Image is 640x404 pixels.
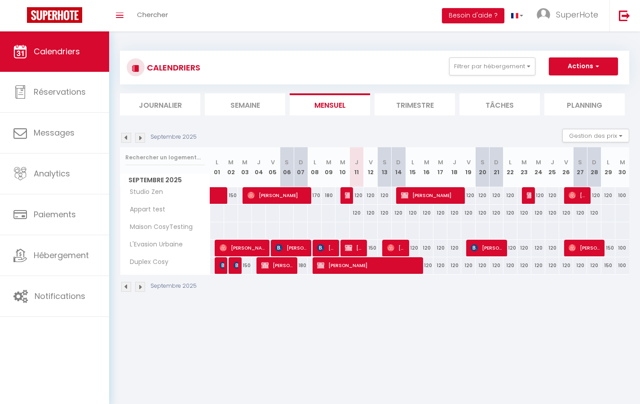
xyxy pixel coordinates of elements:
div: 120 [531,240,545,256]
div: 120 [545,187,559,204]
th: 04 [252,147,266,187]
th: 07 [294,147,308,187]
div: 120 [433,240,447,256]
span: [PERSON_NAME] [261,257,294,274]
div: 150 [364,240,378,256]
span: [PERSON_NAME] [569,187,587,204]
abbr: M [424,158,429,167]
th: 03 [238,147,252,187]
abbr: M [228,158,234,167]
abbr: L [411,158,414,167]
abbr: S [578,158,582,167]
div: 120 [378,187,392,204]
div: 120 [419,240,433,256]
div: 120 [503,240,517,256]
div: 120 [364,187,378,204]
div: 150 [601,240,615,256]
abbr: L [313,158,316,167]
div: 120 [364,205,378,221]
th: 22 [503,147,517,187]
span: [PERSON_NAME] [317,257,419,274]
div: 120 [490,205,503,221]
th: 28 [587,147,601,187]
th: 15 [406,147,419,187]
span: [PERSON_NAME] [387,239,406,256]
div: 120 [490,257,503,274]
span: Septembre 2025 [120,174,210,187]
abbr: S [481,158,485,167]
th: 13 [378,147,392,187]
div: 120 [587,257,601,274]
img: logout [619,10,630,21]
li: Journalier [120,93,200,115]
abbr: D [494,158,499,167]
th: 18 [447,147,461,187]
div: 120 [517,257,531,274]
span: [PERSON_NAME] [317,239,335,256]
th: 09 [322,147,335,187]
th: 21 [490,147,503,187]
abbr: J [355,158,358,167]
abbr: V [271,158,275,167]
span: Maison CosyTesting [122,222,195,232]
img: ... [537,8,550,22]
button: Actions [549,57,618,75]
div: 150 [601,257,615,274]
span: [PERSON_NAME] [527,187,531,204]
th: 23 [517,147,531,187]
abbr: V [369,158,373,167]
div: 120 [476,187,490,204]
div: 120 [433,205,447,221]
div: 120 [476,205,490,221]
abbr: M [620,158,625,167]
div: 120 [601,187,615,204]
div: 120 [517,240,531,256]
th: 29 [601,147,615,187]
span: Studio Zen [122,187,165,197]
div: 120 [378,205,392,221]
div: 120 [461,187,475,204]
div: 120 [350,187,364,204]
span: Appart test [122,205,168,215]
div: 120 [419,205,433,221]
button: Gestion des prix [562,129,629,142]
th: 08 [308,147,322,187]
li: Tâches [459,93,540,115]
th: 30 [615,147,629,187]
abbr: D [592,158,596,167]
span: Paiements [34,209,76,220]
span: L'Evasion Urbaine [122,240,185,250]
div: 120 [406,240,419,256]
th: 06 [280,147,294,187]
div: 120 [545,257,559,274]
button: Besoin d'aide ? [442,8,504,23]
div: 120 [531,257,545,274]
abbr: S [383,158,387,167]
abbr: L [607,158,609,167]
div: 120 [419,257,433,274]
abbr: D [396,158,401,167]
div: 120 [531,205,545,221]
th: 02 [224,147,238,187]
div: 120 [517,205,531,221]
div: 120 [433,257,447,274]
button: Ouvrir le widget de chat LiveChat [7,4,34,31]
div: 100 [615,187,629,204]
span: [PERSON_NAME] [569,239,601,256]
div: 180 [322,187,335,204]
div: 120 [503,187,517,204]
div: 120 [461,205,475,221]
th: 19 [461,147,475,187]
span: [PERSON_NAME] [345,187,349,204]
abbr: D [299,158,303,167]
div: 120 [573,257,587,274]
abbr: J [551,158,554,167]
th: 11 [350,147,364,187]
li: Semaine [205,93,285,115]
div: 120 [406,205,419,221]
div: 120 [447,205,461,221]
div: 180 [294,257,308,274]
div: 120 [545,205,559,221]
abbr: M [438,158,443,167]
div: 120 [531,187,545,204]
